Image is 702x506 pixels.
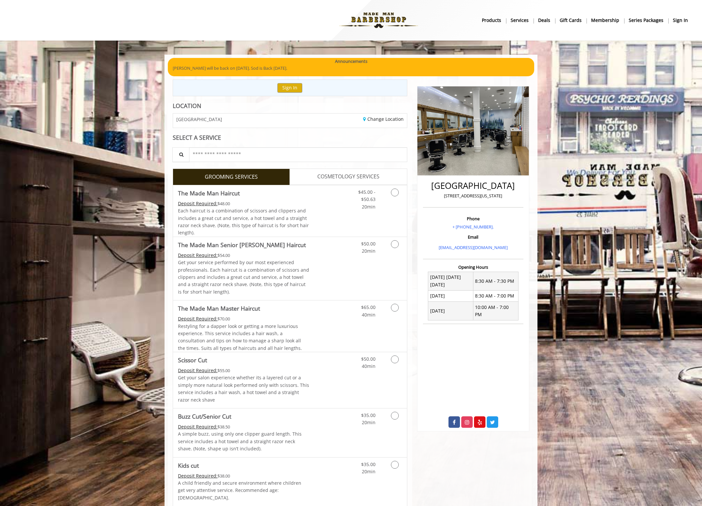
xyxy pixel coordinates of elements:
[428,272,473,290] td: [DATE] [DATE] [DATE]
[335,58,367,65] b: Announcements
[178,315,309,322] div: $70.00
[362,312,376,318] span: 40min
[178,252,309,259] div: $54.00
[473,272,518,290] td: 8:30 AM - 7:30 PM
[361,412,376,418] span: $35.00
[178,412,231,421] b: Buzz Cut/Senior Cut
[178,252,218,258] span: This service needs some Advance to be paid before we block your appointment
[176,117,222,122] span: [GEOGRAPHIC_DATA]
[538,17,550,24] b: Deals
[178,423,309,430] div: $38.50
[363,116,404,122] a: Change Location
[178,367,218,373] span: This service needs some Advance to be paid before we block your appointment
[178,479,309,501] p: A child friendly and secure environment where children get very attentive service. Recommended ag...
[178,367,309,374] div: $55.00
[560,17,582,24] b: gift cards
[173,135,407,141] div: SELECT A SERVICE
[172,147,189,162] button: Service Search
[428,290,473,301] td: [DATE]
[439,244,508,250] a: [EMAIL_ADDRESS][DOMAIN_NAME]
[205,173,258,181] span: GROOMING SERVICES
[178,200,218,207] span: This service needs some Advance to be paid before we block your appointment
[425,216,522,221] h3: Phone
[178,424,218,430] span: This service needs some Advance to be paid before we block your appointment
[362,248,376,254] span: 20min
[178,259,309,296] p: Get your service performed by our most experienced professionals. Each haircut is a combination o...
[473,290,518,301] td: 8:30 AM - 7:00 PM
[178,304,260,313] b: The Made Man Master Haircut
[173,65,529,72] p: [PERSON_NAME] will be back on [DATE]. Sod is Back [DATE].
[362,419,376,425] span: 20min
[555,15,587,25] a: Gift cardsgift cards
[178,208,309,236] span: Each haircut is a combination of scissors and clippers and includes a great cut and service, a ho...
[361,356,376,362] span: $50.00
[629,17,663,24] b: Series packages
[178,323,302,351] span: Restyling for a dapper look or getting a more luxurious experience. This service includes a hair ...
[358,189,376,202] span: $45.00 - $50.63
[178,189,240,198] b: The Made Man Haircut
[428,302,473,320] td: [DATE]
[361,241,376,247] span: $50.00
[361,304,376,310] span: $65.00
[317,172,379,181] span: COSMETOLOGY SERVICES
[425,181,522,190] h2: [GEOGRAPHIC_DATA]
[173,102,201,110] b: LOCATION
[473,302,518,320] td: 10:00 AM - 7:00 PM
[477,15,506,25] a: Productsproducts
[178,355,207,365] b: Scissor Cut
[668,15,693,25] a: sign insign in
[425,235,522,239] h3: Email
[178,200,309,207] div: $48.00
[452,224,494,230] a: + [PHONE_NUMBER].
[277,83,302,93] button: Sign In
[511,17,529,24] b: Services
[361,461,376,467] span: $35.00
[178,430,309,452] p: A simple buzz, using only one clipper guard length. This service includes a hot towel and a strai...
[178,461,199,470] b: Kids cut
[482,17,501,24] b: products
[178,374,309,404] p: Get your salon experience whether its a layered cut or a simply more natural look performed only ...
[425,192,522,199] p: [STREET_ADDRESS][US_STATE]
[423,265,523,269] h3: Opening Hours
[587,15,624,25] a: MembershipMembership
[624,15,668,25] a: Series packagesSeries packages
[178,473,218,479] span: This service needs some Advance to be paid before we block your appointment
[362,468,376,475] span: 20min
[178,316,218,322] span: This service needs some Advance to be paid before we block your appointment
[506,15,534,25] a: ServicesServices
[362,363,376,369] span: 40min
[673,17,688,24] b: sign in
[334,2,424,38] img: Made Man Barbershop logo
[534,15,555,25] a: DealsDeals
[178,472,309,479] div: $38.00
[362,204,376,210] span: 20min
[591,17,619,24] b: Membership
[178,240,306,249] b: The Made Man Senior [PERSON_NAME] Haircut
